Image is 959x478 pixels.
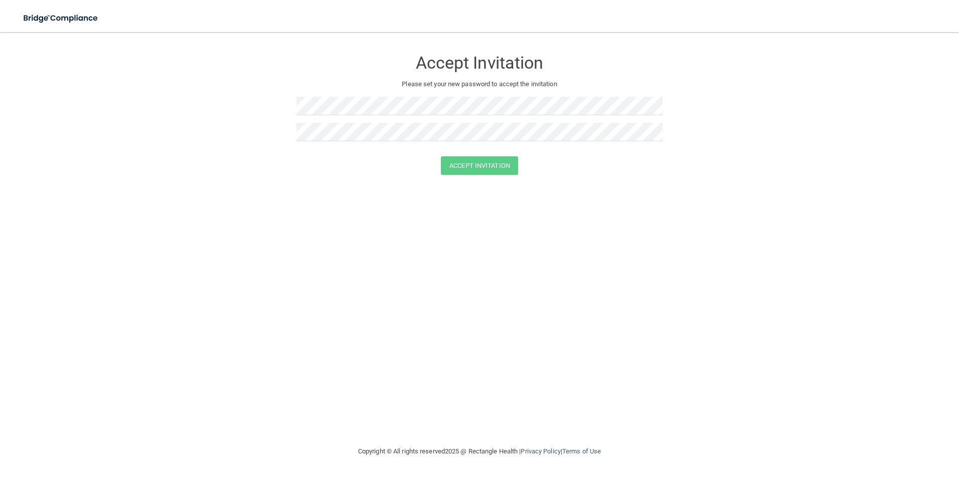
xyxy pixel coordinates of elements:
p: Please set your new password to accept the invitation [304,78,655,90]
a: Terms of Use [562,447,601,455]
img: bridge_compliance_login_screen.278c3ca4.svg [15,8,107,29]
a: Privacy Policy [521,447,560,455]
button: Accept Invitation [441,156,518,175]
iframe: Drift Widget Chat Controller [785,407,947,447]
div: Copyright © All rights reserved 2025 @ Rectangle Health | | [296,435,663,467]
h3: Accept Invitation [296,54,663,72]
